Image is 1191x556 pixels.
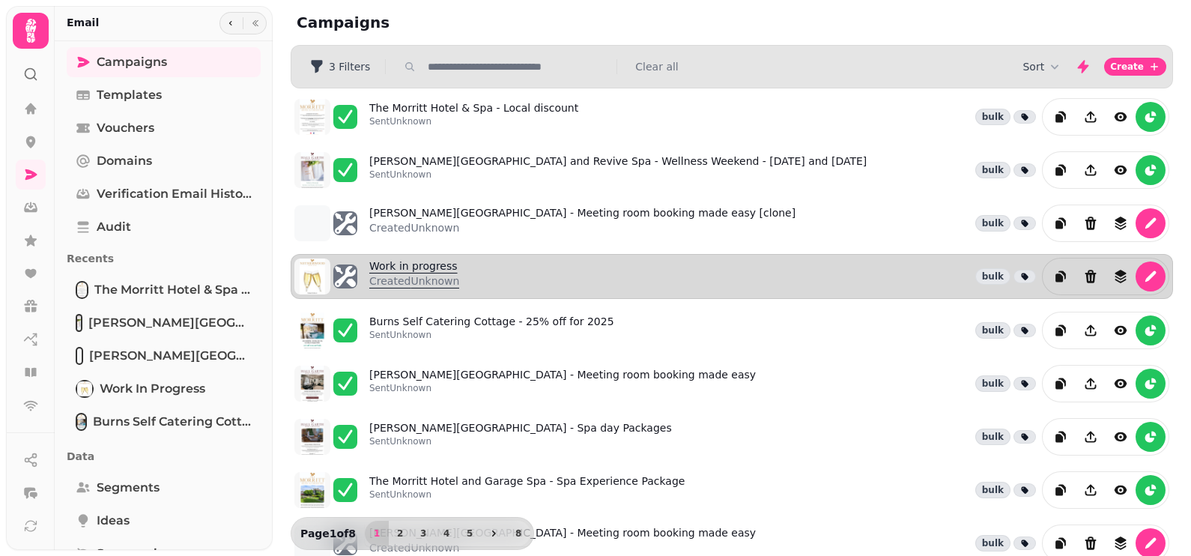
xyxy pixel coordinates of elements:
button: Delete [1076,262,1106,291]
button: Create [1104,58,1166,76]
a: Segments [67,473,261,503]
button: duplicate [1046,155,1076,185]
button: Share campaign preview [1076,102,1106,132]
button: Delete [1076,208,1106,238]
button: view [1106,315,1136,345]
img: aHR0cHM6Ly9zdGFtcGVkZS1zZXJ2aWNlLXByb2QtdGVtcGxhdGUtcHJldmlld3MuczMuZXUtd2VzdC0xLmFtYXpvbmF3cy5jb... [294,312,330,348]
span: The Morritt Hotel & Spa - Local discount [94,281,252,299]
img: The Morritt Hotel & Spa - Local discount [77,282,87,297]
a: Work in progressWork in progress [67,374,261,404]
span: [PERSON_NAME][GEOGRAPHIC_DATA] - Meeting room booking made easy [clone] [89,347,252,365]
div: bulk [975,375,1010,392]
p: Sent Unknown [369,382,756,394]
button: Sort [1022,59,1062,74]
p: Sent Unknown [369,435,672,447]
img: aHR0cHM6Ly9zdGFtcGVkZS1zZXJ2aWNlLXByb2QtdGVtcGxhdGUtcHJldmlld3MuczMuZXUtd2VzdC0xLmFtYXpvbmF3cy5jb... [294,259,330,294]
span: Work in progress [100,380,205,398]
img: aHR0cHM6Ly9zdGFtcGVkZS1zZXJ2aWNlLXByb2QtdGVtcGxhdGUtcHJldmlld3MuczMuZXUtd2VzdC0xLmFtYXpvbmF3cy5jb... [294,472,330,508]
div: bulk [975,162,1010,178]
span: Ideas [97,512,130,530]
p: Sent Unknown [369,169,867,181]
button: reports [1136,102,1166,132]
img: aHR0cHM6Ly9zdGFtcGVkZS1zZXJ2aWNlLXByb2QtdGVtcGxhdGUtcHJldmlld3MuczMuZXUtd2VzdC0xLmFtYXpvbmF3cy5jb... [294,205,330,241]
a: Templates [67,80,261,110]
p: Sent Unknown [369,115,578,127]
button: revisions [1106,208,1136,238]
button: Clear all [635,59,678,74]
nav: Pagination [365,521,530,546]
span: Domains [97,152,152,170]
button: view [1106,102,1136,132]
p: Data [67,443,261,470]
a: Hall Garth Hotel and Revive Spa - Wellness Weekend - Saturday 1st and Sunday 2nd November[PERSON_... [67,308,261,338]
img: Hall Garth Hotel and Revive Spa - Wellness Weekend - Saturday 1st and Sunday 2nd November [77,315,81,330]
div: bulk [975,429,1010,445]
button: edit [1136,208,1166,238]
button: reports [1136,422,1166,452]
span: [PERSON_NAME][GEOGRAPHIC_DATA] and Revive Spa - Wellness Weekend - [DATE] and [DATE] [88,314,252,332]
button: 3 [411,521,435,546]
button: reports [1136,315,1166,345]
button: edit [1136,262,1166,291]
button: duplicate [1046,208,1076,238]
span: 2 [394,529,406,538]
div: bulk [975,109,1010,125]
a: Domains [67,146,261,176]
span: Vouchers [97,119,154,137]
a: Verification email history [67,179,261,209]
button: Share campaign preview [1076,475,1106,505]
div: bulk [975,482,1010,498]
span: 3 [417,529,429,538]
button: view [1106,475,1136,505]
img: Work in progress [77,381,92,396]
button: Share campaign preview [1076,369,1106,399]
button: duplicate [1046,315,1076,345]
img: Hall Garth Hotel - Meeting room booking made easy [clone] [77,348,82,363]
p: Created Unknown [369,220,795,235]
span: Segments [97,479,160,497]
button: Share campaign preview [1076,155,1106,185]
button: duplicate [1046,102,1076,132]
button: 2 [388,521,412,546]
span: Burns Self Catering Cottage - 25% off for 2025 [93,413,252,431]
button: reports [1136,475,1166,505]
p: Created Unknown [369,274,459,288]
img: Burns Self Catering Cottage - 25% off for 2025 [77,414,85,429]
img: aHR0cHM6Ly9zdGFtcGVkZS1zZXJ2aWNlLXByb2QtdGVtcGxhdGUtcHJldmlld3MuczMuZXUtd2VzdC0xLmFtYXpvbmF3cy5jb... [294,99,330,135]
span: 5 [464,529,476,538]
button: duplicate [1046,262,1076,291]
button: 5 [458,521,482,546]
a: Campaigns [67,47,261,77]
h2: Email [67,15,99,30]
a: Vouchers [67,113,261,143]
button: view [1106,422,1136,452]
button: Share campaign preview [1076,422,1106,452]
span: 3 Filters [329,61,370,72]
p: Created Unknown [369,540,756,555]
div: bulk [975,322,1010,339]
img: aHR0cHM6Ly9zdGFtcGVkZS1zZXJ2aWNlLXByb2QtdGVtcGxhdGUtcHJldmlld3MuczMuZXUtd2VzdC0xLmFtYXpvbmF3cy5jb... [294,419,330,455]
span: Campaigns [97,53,167,71]
span: Verification email history [97,185,252,203]
button: 1 [365,521,389,546]
p: Sent Unknown [369,329,614,341]
img: aHR0cHM6Ly9zdGFtcGVkZS1zZXJ2aWNlLXByb2QtdGVtcGxhdGUtcHJldmlld3MuczMuZXUtd2VzdC0xLmFtYXpvbmF3cy5jb... [294,152,330,188]
span: Create [1110,62,1144,71]
button: revisions [1106,262,1136,291]
button: reports [1136,155,1166,185]
div: bulk [975,215,1010,232]
span: 4 [440,529,452,538]
a: Burns Self Catering Cottage - 25% off for 2025Burns Self Catering Cottage - 25% off for 2025 [67,407,261,437]
button: reports [1136,369,1166,399]
a: Hall Garth Hotel - Meeting room booking made easy [clone][PERSON_NAME][GEOGRAPHIC_DATA] - Meeting... [67,341,261,371]
a: [PERSON_NAME][GEOGRAPHIC_DATA] - Meeting room booking made easySentUnknown [369,367,756,400]
a: [PERSON_NAME][GEOGRAPHIC_DATA] - Spa day PackagesSentUnknown [369,420,672,453]
button: 4 [434,521,458,546]
img: aHR0cHM6Ly9zdGFtcGVkZS1zZXJ2aWNlLXByb2QtdGVtcGxhdGUtcHJldmlld3MuczMuZXUtd2VzdC0xLmFtYXpvbmF3cy5jb... [294,366,330,402]
button: view [1106,155,1136,185]
a: [PERSON_NAME][GEOGRAPHIC_DATA] - Meeting room booking made easy [clone]CreatedUnknown [369,205,795,241]
span: 1 [371,529,383,538]
a: [PERSON_NAME][GEOGRAPHIC_DATA] and Revive Spa - Wellness Weekend - [DATE] and [DATE]SentUnknown [369,154,867,187]
button: Share campaign preview [1076,315,1106,345]
a: Audit [67,212,261,242]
